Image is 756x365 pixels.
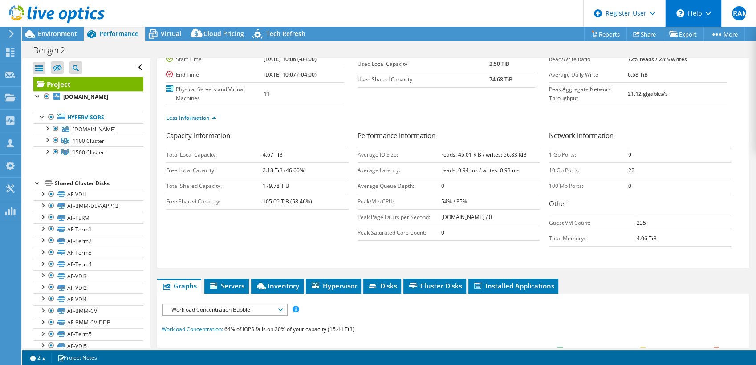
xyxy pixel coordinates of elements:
label: Peak Aggregate Network Throughput [549,85,627,103]
span: [DOMAIN_NAME] [73,126,116,133]
a: 1100 Cluster [33,135,143,146]
td: 10 Gb Ports: [549,162,628,178]
span: Installed Applications [473,281,554,290]
td: Peak Page Faults per Second: [358,209,441,225]
span: Workload Concentration: [162,325,223,333]
b: 74.68 TiB [489,76,512,83]
b: reads: 45.01 KiB / writes: 56.83 KiB [441,151,527,158]
span: Hypervisor [310,281,357,290]
h1: Berger2 [29,45,79,55]
td: Peak Saturated Core Count: [358,225,441,240]
a: AF-Term4 [33,259,143,270]
a: Share [626,27,663,41]
label: Start Time [166,55,264,64]
span: 1500 Cluster [73,149,104,156]
b: 22 [628,166,634,174]
label: Read/Write Ratio [549,55,627,64]
a: AF-VDI2 [33,282,143,293]
a: Export [663,27,704,41]
b: 179.78 TiB [263,182,289,190]
b: 0 [628,182,631,190]
label: Used Shared Capacity [358,75,489,84]
a: [DOMAIN_NAME] [33,123,143,135]
td: Peak/Min CPU: [358,194,441,209]
a: 1500 Cluster [33,146,143,158]
b: 0 [441,182,444,190]
td: Average Latency: [358,162,441,178]
b: 21.12 gigabits/s [628,90,668,97]
b: [DOMAIN_NAME] [63,93,108,101]
span: Cluster Disks [408,281,462,290]
span: Performance [99,29,138,38]
b: 54% / 35% [441,198,467,205]
a: AF-VDI5 [33,340,143,352]
td: Average Queue Depth: [358,178,441,194]
a: 2 [24,352,52,363]
h3: Capacity Information [166,130,349,142]
b: 2.18 TiB (46.60%) [263,166,306,174]
td: Free Local Capacity: [166,162,263,178]
b: reads: 0.94 ms / writes: 0.93 ms [441,166,520,174]
span: Workload Concentration Bubble [167,304,281,315]
td: Average IO Size: [358,147,441,162]
a: AF-TERM [33,212,143,223]
b: 0 [441,229,444,236]
span: Disks [368,281,397,290]
span: Virtual [161,29,181,38]
td: 1 Gb Ports: [549,147,628,162]
a: Reports [584,27,627,41]
span: Tech Refresh [266,29,305,38]
a: More [703,27,745,41]
b: 4.67 TiB [263,151,283,158]
b: 6.58 TiB [628,71,648,78]
h3: Performance Information [358,130,540,142]
label: End Time [166,70,264,79]
b: 105.09 TiB (58.46%) [263,198,312,205]
a: AF-Term2 [33,235,143,247]
b: 9 [628,151,631,158]
a: AF-BMM-DEV-APP12 [33,200,143,212]
td: 100 Mb Ports: [549,178,628,194]
h3: Other [549,199,731,211]
span: Graphs [162,281,197,290]
a: AF-VDI3 [33,270,143,282]
td: Total Local Capacity: [166,147,263,162]
label: Physical Servers and Virtual Machines [166,85,264,103]
td: Guest VM Count: [549,215,636,231]
a: AF-VDI1 [33,189,143,200]
b: [DATE] 10:06 (-04:00) [264,55,317,63]
a: AF-Term5 [33,328,143,340]
b: [DATE] 10:07 (-04:00) [264,71,317,78]
a: Less Information [166,114,216,122]
b: 4.06 TiB [637,235,657,242]
label: Used Local Capacity [358,60,489,69]
svg: \n [676,9,684,17]
td: Free Shared Capacity: [166,194,263,209]
b: [DOMAIN_NAME] / 0 [441,213,492,221]
h3: Network Information [549,130,731,142]
b: 2.50 TiB [489,60,509,68]
b: 11 [264,90,270,97]
a: Hypervisors [33,112,143,123]
td: Total Memory: [549,231,636,246]
b: 235 [637,219,646,227]
a: AF-Term3 [33,247,143,259]
span: 64% of IOPS falls on 20% of your capacity (15.44 TiB) [224,325,354,333]
a: AF-Term1 [33,223,143,235]
a: AF-BMM-CV-DDB [33,317,143,328]
tspan: Average latency 10<=20ms [578,347,637,353]
a: AF-VDI4 [33,293,143,305]
a: Project [33,77,143,91]
span: 1100 Cluster [73,137,104,145]
tspan: Average latency <=10ms [500,347,554,353]
td: Total Shared Capacity: [166,178,263,194]
a: Project Notes [51,352,103,363]
a: AF-BMM-CV [33,305,143,317]
span: Servers [209,281,244,290]
b: 72% reads / 28% writes [628,55,687,63]
a: [DOMAIN_NAME] [33,91,143,103]
label: Average Daily Write [549,70,627,79]
text: Average latency >20ms [660,347,710,353]
span: ERAM [732,6,746,20]
span: Inventory [256,281,299,290]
